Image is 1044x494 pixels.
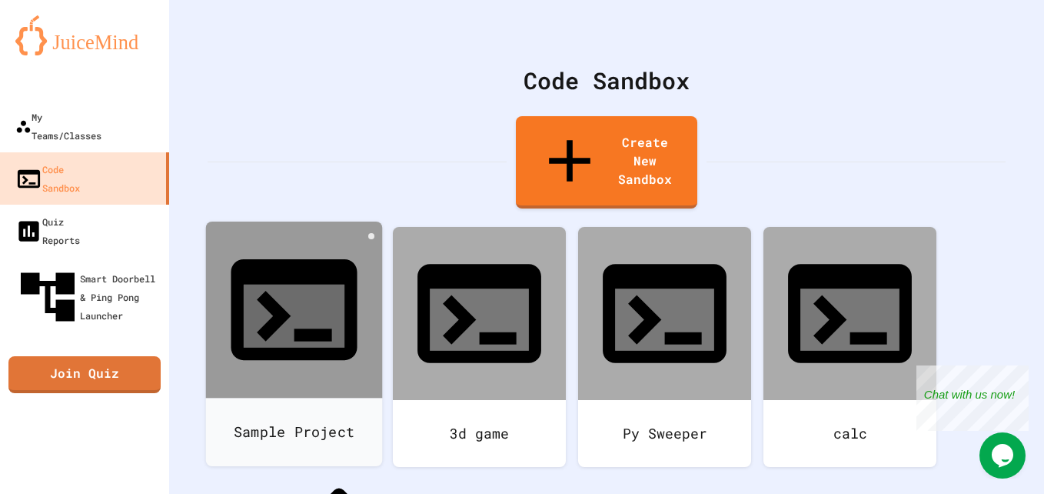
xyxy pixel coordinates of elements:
a: Py Sweeper [578,227,751,467]
a: 3d game [393,227,566,467]
div: calc [763,400,936,467]
iframe: chat widget [916,365,1029,431]
div: Sample Project [206,398,383,466]
a: Create New Sandbox [516,116,697,209]
div: Quiz Reports [15,212,80,249]
a: Sample Project [206,222,383,466]
div: Smart Doorbell & Ping Pong Launcher [15,265,163,329]
div: My Teams/Classes [15,108,101,145]
div: Py Sweeper [578,400,751,467]
a: Join Quiz [8,356,161,393]
iframe: chat widget [979,432,1029,479]
img: logo-orange.svg [15,15,154,55]
div: Code Sandbox [15,160,80,197]
a: calc [763,227,936,467]
div: 3d game [393,400,566,467]
div: Code Sandbox [208,63,1006,98]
